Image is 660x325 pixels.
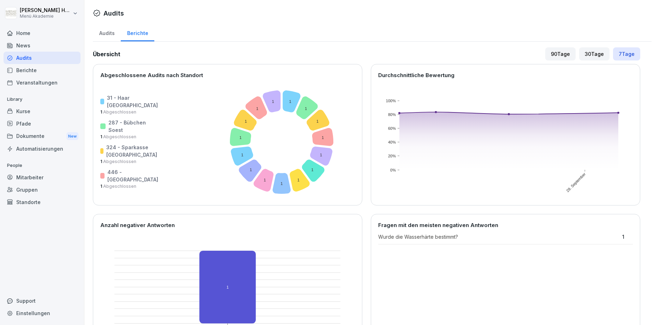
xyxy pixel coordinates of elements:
[102,134,136,139] span: Abgeschlossen
[102,109,136,115] span: Abgeschlossen
[545,47,576,60] div: 90 Tage
[93,50,120,58] h2: Übersicht
[378,221,633,230] p: Fragen mit den meisten negativen Antworten
[378,233,619,240] p: Wurde die Wasserhärte bestimmt?
[388,112,396,117] text: 80%
[613,47,640,60] div: 7 Tage
[388,154,396,158] text: 20%
[106,144,160,158] p: 324 - Sparkasse [GEOGRAPHIC_DATA]
[4,27,81,39] a: Home
[566,172,587,193] text: 28. September
[4,64,81,76] a: Berichte
[121,23,154,41] a: Berichte
[378,71,633,80] p: Durchschnittliche Bewertung
[4,143,81,155] a: Automatisierungen
[108,119,160,134] p: 287 - Bübchen Soest
[388,126,396,130] text: 60%
[4,160,81,171] p: People
[4,76,81,89] a: Veranstaltungen
[100,158,160,165] p: 1
[100,71,355,80] p: Abgeschlossene Audits nach Standort
[386,99,396,103] text: 100%
[100,134,160,140] p: 1
[4,295,81,307] div: Support
[100,109,160,115] p: 1
[4,130,81,143] div: Dokumente
[102,184,136,189] span: Abgeschlossen
[107,168,160,183] p: 446 - [GEOGRAPHIC_DATA]
[20,7,71,13] p: [PERSON_NAME] Hemken
[4,307,81,319] a: Einstellungen
[107,94,160,109] p: 31 - Haar [GEOGRAPHIC_DATA]
[4,184,81,196] a: Gruppen
[4,39,81,52] a: News
[390,168,396,172] text: 0%
[4,94,81,105] p: Library
[4,130,81,143] a: DokumenteNew
[100,221,355,230] p: Anzahl negativer Antworten
[4,117,81,130] a: Pfade
[102,159,136,164] span: Abgeschlossen
[4,52,81,64] a: Audits
[4,105,81,117] a: Kurse
[4,196,81,208] a: Standorte
[4,171,81,184] a: Mitarbeiter
[100,183,160,190] p: 1
[579,47,610,60] div: 30 Tage
[388,140,396,144] text: 40%
[20,14,71,19] p: Menü Akademie
[622,233,633,240] p: 1
[93,23,121,41] a: Audits
[103,8,124,18] h1: Audits
[66,132,78,140] div: New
